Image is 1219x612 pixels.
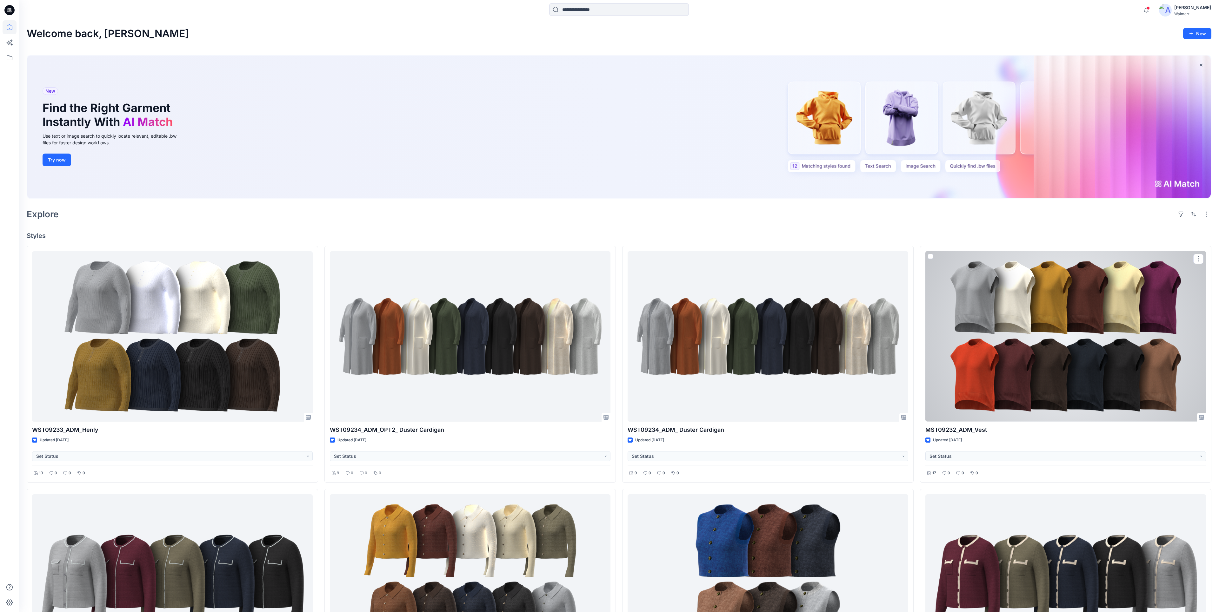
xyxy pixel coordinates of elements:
p: 9 [635,470,637,477]
p: WST09234_ADM_OPT2_ Duster Cardigan [330,425,610,434]
p: 0 [663,470,665,477]
p: WST09233_ADM_Henly [32,425,313,434]
div: [PERSON_NAME] [1174,4,1211,11]
button: Try now [43,154,71,166]
a: WST09234_ADM_OPT2_ Duster Cardigan [330,251,610,422]
p: Updated [DATE] [933,437,962,444]
span: New [45,87,55,95]
a: WST09234_ADM_ Duster Cardigan [628,251,908,422]
h4: Styles [27,232,1211,240]
p: MST09232_ADM_Vest [925,425,1206,434]
img: avatar [1159,4,1172,16]
button: New [1183,28,1211,39]
span: AI Match [123,115,173,129]
h2: Welcome back, [PERSON_NAME] [27,28,189,40]
p: 0 [649,470,651,477]
p: 17 [932,470,936,477]
p: 0 [962,470,964,477]
p: Updated [DATE] [40,437,69,444]
p: Updated [DATE] [337,437,366,444]
p: 13 [39,470,43,477]
p: 0 [69,470,71,477]
h1: Find the Right Garment Instantly With [43,101,176,128]
div: Walmart [1174,11,1211,16]
h2: Explore [27,209,59,219]
a: MST09232_ADM_Vest [925,251,1206,422]
div: Use text or image search to quickly locate relevant, editable .bw files for faster design workflows. [43,133,185,146]
p: 0 [676,470,679,477]
p: 0 [379,470,381,477]
p: WST09234_ADM_ Duster Cardigan [628,425,908,434]
p: 0 [948,470,950,477]
p: 0 [83,470,85,477]
p: Updated [DATE] [635,437,664,444]
p: 0 [976,470,978,477]
p: 9 [337,470,339,477]
p: 0 [55,470,57,477]
p: 0 [351,470,353,477]
p: 0 [365,470,367,477]
a: WST09233_ADM_Henly [32,251,313,422]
